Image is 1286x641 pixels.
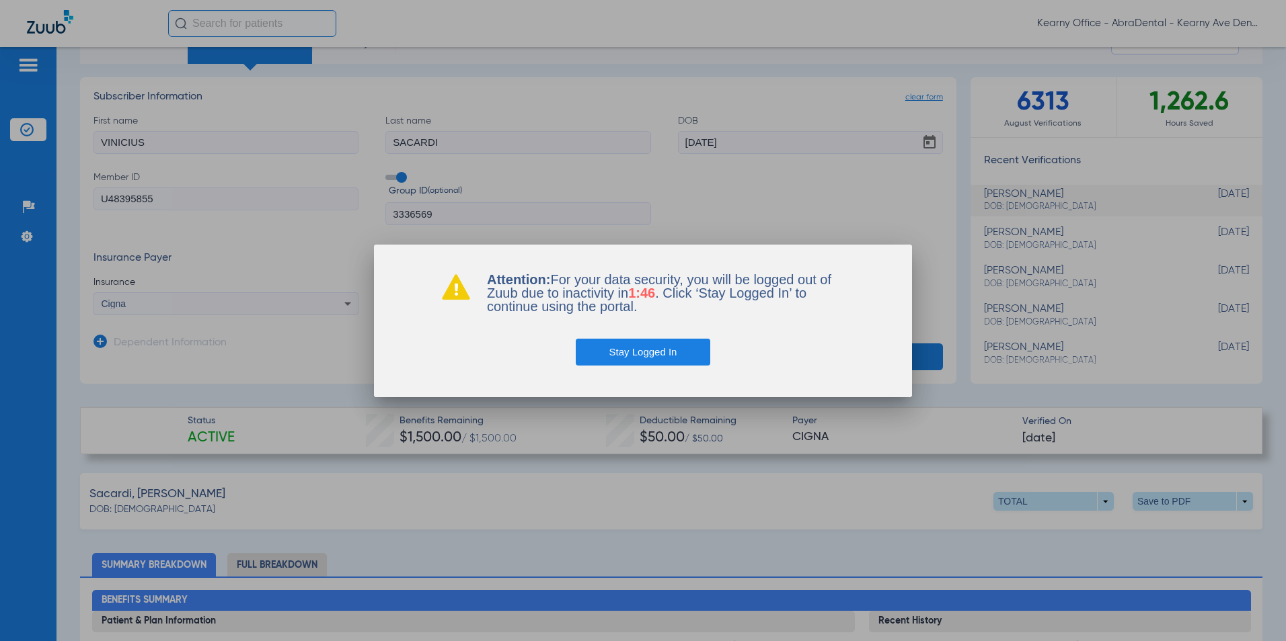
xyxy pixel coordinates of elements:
button: Stay Logged In [576,339,711,366]
iframe: Chat Widget [1219,576,1286,641]
b: Attention: [487,272,550,287]
span: 1:46 [628,286,655,300]
img: warning [441,273,471,300]
p: For your data security, you will be logged out of Zuub due to inactivity in . Click ‘Stay Logged ... [487,273,845,313]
